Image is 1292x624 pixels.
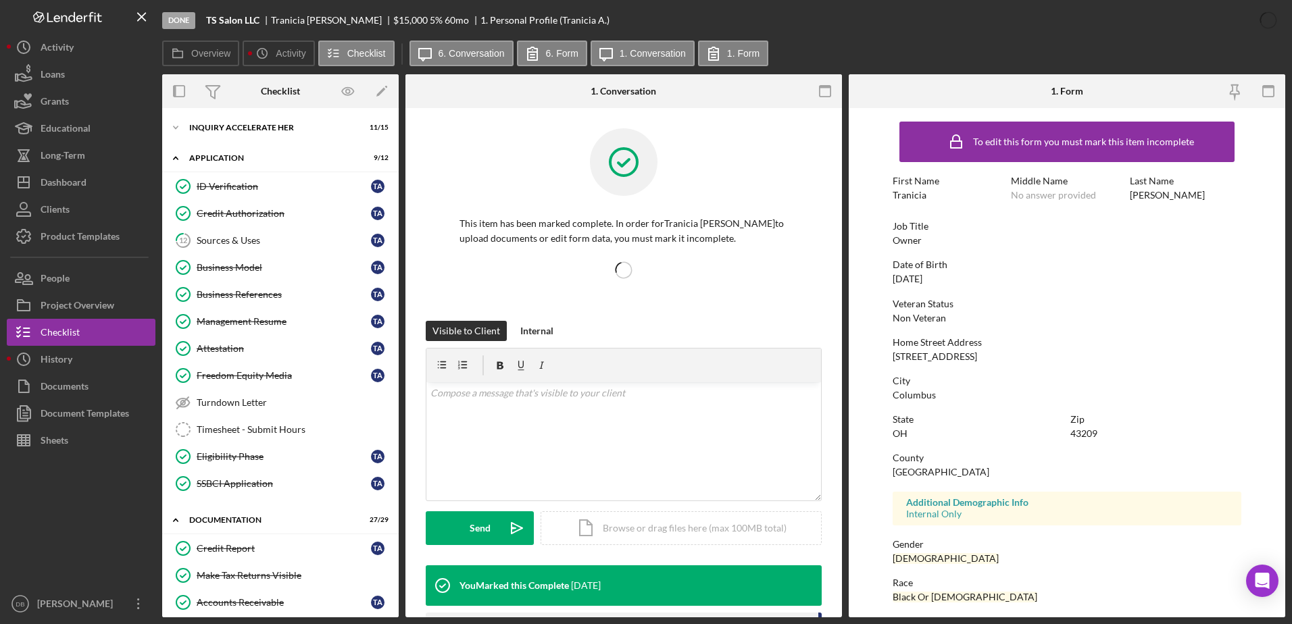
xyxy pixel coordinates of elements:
label: Activity [276,48,305,59]
button: People [7,265,155,292]
div: [DEMOGRAPHIC_DATA] [893,553,999,564]
tspan: 12 [179,236,187,244]
button: Overview [162,41,239,66]
div: Done [162,12,195,29]
a: SSBCI ApplicationTA [169,470,392,497]
div: Tranicia [PERSON_NAME] [271,15,393,26]
div: 60 mo [445,15,469,26]
button: 6. Form [517,41,587,66]
div: 43209 [1070,428,1097,439]
div: Document Templates [41,400,129,430]
label: Overview [191,48,230,59]
div: T A [371,369,384,382]
a: Eligibility PhaseTA [169,443,392,470]
button: Documents [7,373,155,400]
a: Dashboard [7,169,155,196]
div: Freedom Equity Media [197,370,371,381]
a: 12Sources & UsesTA [169,227,392,254]
div: ID Verification [197,181,371,192]
div: Long-Term [41,142,85,172]
button: DB[PERSON_NAME] [7,590,155,617]
button: Document Templates [7,400,155,427]
div: People [41,265,70,295]
label: 6. Form [546,48,578,59]
div: Business Model [197,262,371,273]
a: Business ReferencesTA [169,281,392,308]
label: 6. Conversation [439,48,505,59]
div: Non Veteran [893,313,946,323]
div: Open Intercom Messenger [1246,565,1278,597]
a: Management ResumeTA [169,308,392,335]
div: T A [371,450,384,463]
div: Columbus [893,390,936,400]
div: Owner [893,235,922,246]
a: Credit AuthorizationTA [169,200,392,227]
div: 27 / 29 [364,516,389,524]
div: Black Or [DEMOGRAPHIC_DATA] [893,592,1037,602]
time: 2025-09-22 15:49 [571,580,601,591]
div: T A [371,477,384,490]
label: 1. Form [727,48,760,59]
div: Project Overview [41,292,114,322]
div: T A [371,288,384,301]
div: 5 % [430,15,443,26]
div: Documentation [189,516,355,524]
div: Internal [520,321,553,341]
div: Send [470,511,491,545]
text: DB [16,600,24,608]
button: Send [426,511,534,545]
button: Checklist [7,319,155,346]
div: State [893,414,1064,425]
div: Clients [41,196,70,226]
button: History [7,346,155,373]
a: Timesheet - Submit Hours [169,416,392,443]
div: Management Resume [197,316,371,327]
div: Credit Report [197,543,371,554]
div: Zip [1070,414,1241,425]
div: County [893,452,1242,463]
label: 1. Conversation [620,48,686,59]
div: Job Title [893,221,1242,232]
p: This item has been marked complete. In order for Tranicia [PERSON_NAME] to upload documents or ed... [459,216,788,246]
div: No answer provided [1011,190,1096,201]
div: Accounts Receivable [197,597,371,608]
div: Last Name [1130,176,1242,186]
div: Product Templates [41,223,120,253]
a: Make Tax Returns Visible [169,562,392,589]
button: 1. Conversation [591,41,695,66]
div: Attestation [197,343,371,354]
button: Long-Term [7,142,155,169]
a: Business ModelTA [169,254,392,281]
div: T A [371,542,384,555]
div: Home Street Address [893,337,1242,348]
button: Internal [514,321,560,341]
div: T A [371,261,384,274]
div: 11 / 15 [364,124,389,132]
div: [STREET_ADDRESS] [893,351,977,362]
div: Sources & Uses [197,235,371,246]
div: Additional Demographic Info [906,497,1228,508]
div: T A [371,342,384,355]
div: Activity [41,34,74,64]
a: Credit ReportTA [169,535,392,562]
button: Activity [243,41,314,66]
div: Race [893,577,1242,588]
div: $15,000 [393,15,428,26]
b: TS Salon LLC [206,15,259,26]
button: Activity [7,34,155,61]
div: [DATE] [893,274,922,284]
div: Credit Authorization [197,208,371,219]
div: 1. Conversation [591,86,656,97]
div: You Marked this Complete [459,580,569,591]
a: Accounts ReceivableTA [169,589,392,616]
a: Grants [7,88,155,115]
div: Make Tax Returns Visible [197,570,391,581]
button: 6. Conversation [409,41,514,66]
